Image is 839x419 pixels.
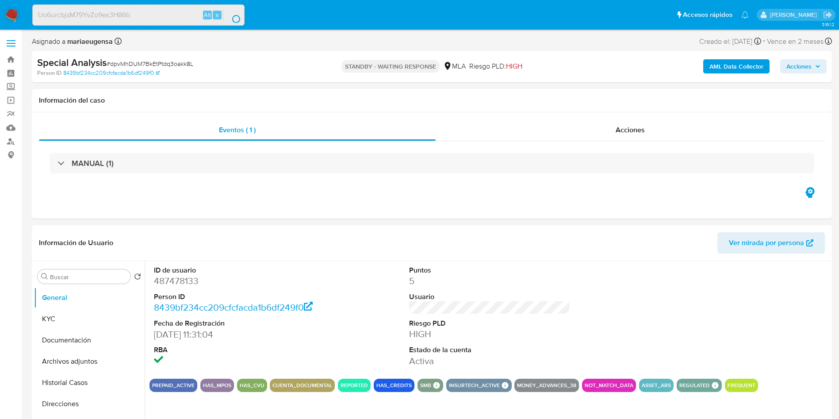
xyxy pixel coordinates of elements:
[823,10,832,19] a: Salir
[729,232,804,254] span: Ver mirada por persona
[767,37,824,46] span: Vence en 2 meses
[72,158,114,168] h3: MANUAL (1)
[37,69,61,77] b: Person ID
[32,37,113,46] span: Asignado a
[699,35,761,47] div: Creado el: [DATE]
[154,275,315,287] dd: 487478133
[409,292,571,302] dt: Usuario
[409,265,571,275] dt: Puntos
[33,9,244,21] input: Buscar usuario o caso...
[50,153,814,173] div: MANUAL (1)
[204,11,211,19] span: Alt
[154,345,315,355] dt: RBA
[717,232,825,254] button: Ver mirada por persona
[107,59,193,68] span: # dpvMhDUM7BkEtPtdq3oakk8L
[37,55,107,69] b: Special Analysis
[409,355,571,367] dd: Activa
[34,287,145,308] button: General
[703,59,770,73] button: AML Data Collector
[41,273,48,280] button: Buscar
[34,330,145,351] button: Documentación
[154,292,315,302] dt: Person ID
[506,61,522,71] span: HIGH
[616,125,645,135] span: Acciones
[154,301,313,314] a: 8439bf234cc209cfcfacda1b6df249f0
[409,328,571,340] dd: HIGH
[63,69,160,77] a: 8439bf234cc209cfcfacda1b6df249f0
[216,11,218,19] span: s
[39,96,825,105] h1: Información del caso
[50,273,127,281] input: Buscar
[683,10,732,19] span: Accesos rápidos
[409,345,571,355] dt: Estado de la cuenta
[34,351,145,372] button: Archivos adjuntos
[469,62,522,71] span: Riesgo PLD:
[786,59,812,73] span: Acciones
[65,36,113,46] b: mariaeugensa
[409,275,571,287] dd: 5
[709,59,763,73] b: AML Data Collector
[443,62,466,71] div: MLA
[34,372,145,393] button: Historial Casos
[741,11,749,19] a: Notificaciones
[219,125,256,135] span: Eventos ( 1 )
[34,308,145,330] button: KYC
[34,393,145,415] button: Direcciones
[154,319,315,328] dt: Fecha de Registración
[134,273,141,283] button: Volver al orden por defecto
[341,60,440,73] p: STANDBY - WAITING RESPONSE
[223,9,241,21] button: search-icon
[154,265,315,275] dt: ID de usuario
[39,238,113,247] h1: Información de Usuario
[763,35,765,47] span: -
[780,59,827,73] button: Acciones
[154,328,315,341] dd: [DATE] 11:31:04
[770,11,820,19] p: mariaeugenia.sanchez@mercadolibre.com
[409,319,571,328] dt: Riesgo PLD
